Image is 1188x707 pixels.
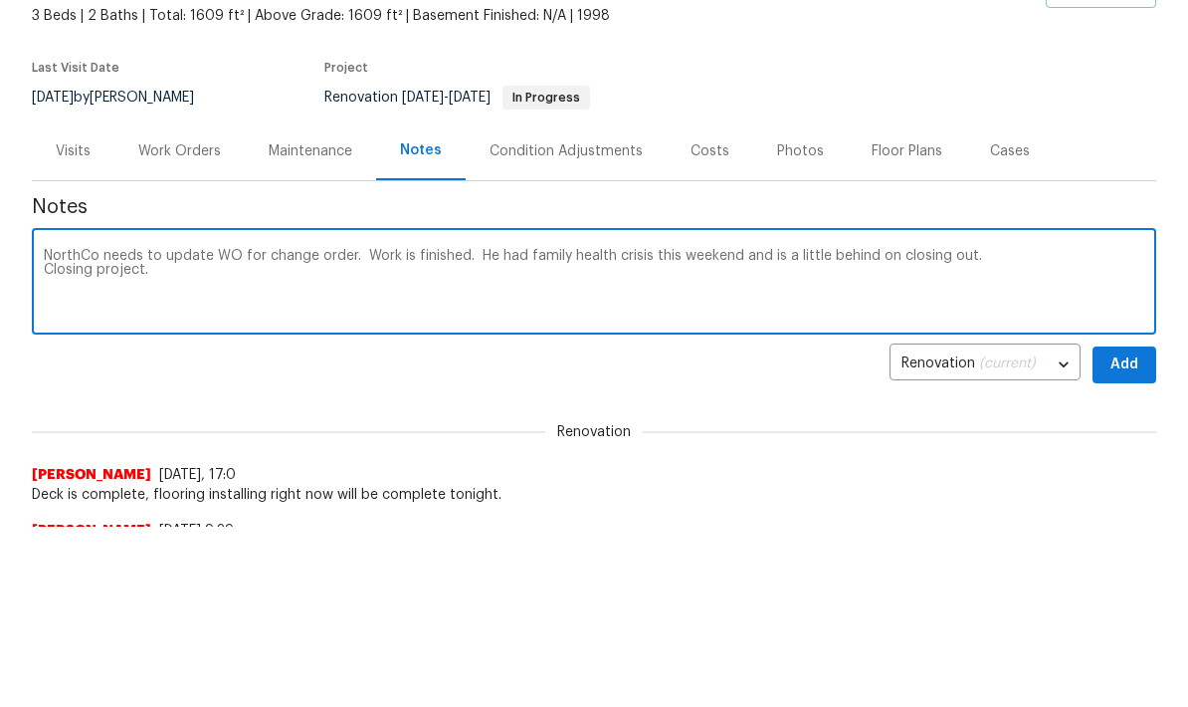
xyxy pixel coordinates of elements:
span: [DATE], 17:0 [159,469,236,483]
div: Photos [777,142,824,162]
span: - [402,92,491,106]
div: Maintenance [269,142,352,162]
button: Add [1092,348,1156,384]
span: Project [324,63,368,75]
div: Notes [400,141,442,161]
div: Costs [691,142,729,162]
span: (current) [979,357,1036,371]
span: Deck is complete, flooring installing right now will be complete tonight. [32,486,1156,506]
span: [DATE] 9:39 [159,525,234,539]
span: [DATE] [449,92,491,106]
span: 3 Beds | 2 Baths | Total: 1609 ft² | Above Grade: 1609 ft² | Basement Finished: N/A | 1998 [32,7,902,27]
div: Visits [56,142,91,162]
div: Floor Plans [872,142,942,162]
span: Renovation [545,423,643,443]
span: [PERSON_NAME] [32,522,151,542]
textarea: NorthCo needs to update WO for change order. Work is finished. He had family health crisis this w... [44,250,1144,320]
div: Work Orders [138,142,221,162]
span: [PERSON_NAME] [32,466,151,486]
div: by [PERSON_NAME] [32,87,218,111]
span: [DATE] [402,92,444,106]
div: Condition Adjustments [490,142,643,162]
span: Renovation [324,92,590,106]
span: Notes [32,198,1156,218]
div: Cases [990,142,1030,162]
div: Renovation (current) [890,342,1081,390]
span: [DATE] [32,92,74,106]
span: Add [1108,353,1140,378]
span: Last Visit Date [32,63,119,75]
span: In Progress [504,93,588,105]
